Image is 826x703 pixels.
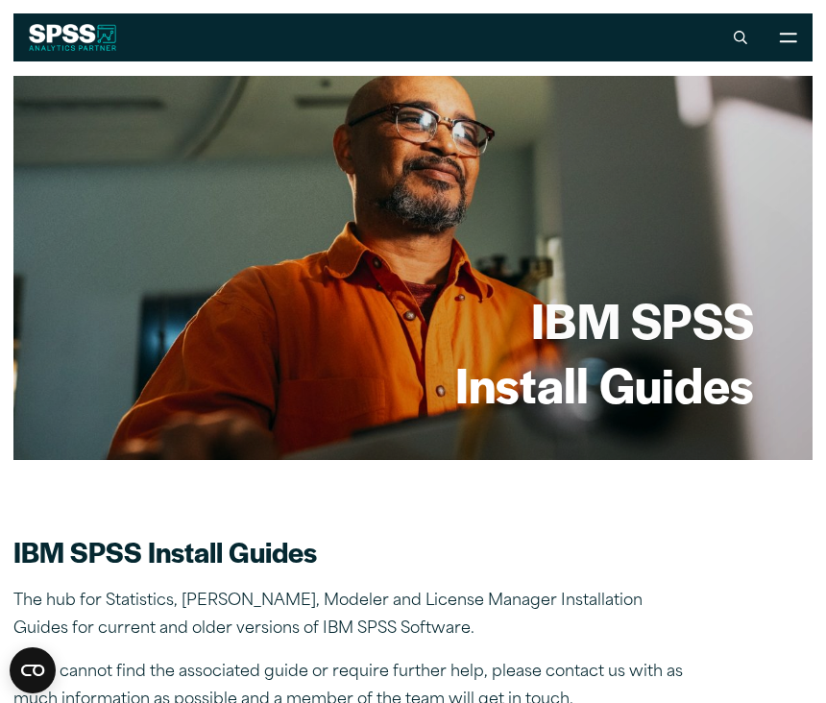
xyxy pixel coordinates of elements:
h2: IBM SPSS Install Guides [13,533,686,570]
img: SPSS White Logo [29,24,116,51]
button: Open CMP widget [10,647,56,693]
p: The hub for Statistics, [PERSON_NAME], Modeler and License Manager Installation Guides for curren... [13,588,686,643]
h1: IBM SPSS Install Guides [455,288,754,417]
